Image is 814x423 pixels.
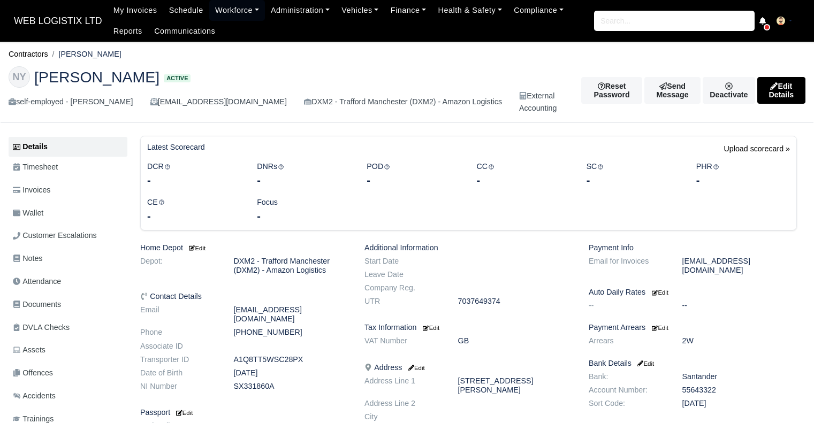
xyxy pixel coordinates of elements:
[13,321,70,334] span: DVLA Checks
[652,289,668,296] small: Edit
[132,305,226,324] dt: Email
[34,70,159,84] span: [PERSON_NAME]
[359,160,468,188] div: POD
[48,48,121,60] li: [PERSON_NAME]
[703,77,755,104] a: Deactivate
[356,376,450,395] dt: Address Line 1
[139,196,249,224] div: CE
[257,209,351,224] div: -
[589,243,797,252] h6: Payment Info
[249,196,359,224] div: Focus
[13,367,53,379] span: Offences
[650,288,668,296] a: Edit
[13,298,61,311] span: Documents
[13,275,61,288] span: Attendance
[132,342,226,351] dt: Associate ID
[581,372,674,381] dt: Bank:
[696,173,790,188] div: -
[226,305,356,324] dd: [EMAIL_ADDRESS][DOMAIN_NAME]
[226,368,356,378] dd: [DATE]
[594,11,755,31] input: Search...
[450,376,581,395] dd: [STREET_ADDRESS][PERSON_NAME]
[674,257,805,275] dd: [EMAIL_ADDRESS][DOMAIN_NAME]
[148,21,222,42] a: Communications
[13,229,97,242] span: Customer Escalations
[13,161,58,173] span: Timesheet
[226,257,356,275] dd: DXM2 - Trafford Manchester (DXM2) - Amazon Logistics
[519,90,557,114] div: External Accounting
[356,257,450,266] dt: Start Date
[589,359,797,368] h6: Bank Details
[674,301,805,310] dd: --
[9,50,48,58] a: Contractors
[164,74,191,82] span: Active
[9,203,127,224] a: Wallet
[636,360,654,367] small: Edit
[147,209,241,224] div: -
[688,160,798,188] div: PHR
[650,323,668,332] a: Edit
[108,21,148,42] a: Reports
[476,173,570,188] div: -
[140,243,348,252] h6: Home Depot
[674,336,805,345] dd: 2W
[174,410,193,416] small: Edit
[9,386,127,406] a: Accidents
[9,225,127,246] a: Customer Escalations
[674,399,805,408] dd: [DATE]
[140,408,348,417] h6: Passport
[356,270,450,279] dt: Leave Date
[356,297,450,306] dt: UTR
[13,390,56,402] span: Accidents
[468,160,578,188] div: CC
[356,336,450,345] dt: VAT Number
[9,294,127,315] a: Documents
[9,180,127,201] a: Invoices
[450,297,581,306] dd: 7037649374
[581,336,674,345] dt: Arrears
[147,143,205,152] h6: Latest Scorecard
[9,271,127,292] a: Attendance
[140,292,348,301] h6: Contact Details
[132,355,226,364] dt: Transporter ID
[226,355,356,364] dd: A1Q8TT5WSC28PX
[367,173,460,188] div: -
[356,283,450,293] dt: Company Reg.
[356,399,450,408] dt: Address Line 2
[644,77,701,104] a: Send Message
[724,143,790,160] a: Upload scorecard »
[9,363,127,383] a: Offences
[13,344,45,356] span: Assets
[364,323,573,332] h6: Tax Information
[581,257,674,275] dt: Email for Invoices
[304,96,502,108] div: DXM2 - Trafford Manchester (DXM2) - Amazon Logistics
[406,363,424,372] a: Edit
[132,328,226,337] dt: Phone
[581,77,642,104] button: Reset Password
[249,160,359,188] div: DNRs
[139,160,249,188] div: DCR
[757,77,806,104] a: Edit Details
[9,137,127,157] a: Details
[581,399,674,408] dt: Sort Code:
[1,58,813,124] div: Nayden Kostadinov Yablanski
[187,245,206,251] small: Edit
[423,325,439,331] small: Edit
[589,288,797,297] h6: Auto Daily Rates
[674,386,805,395] dd: 55643322
[132,382,226,391] dt: NI Number
[226,328,356,337] dd: [PHONE_NUMBER]
[9,317,127,338] a: DVLA Checks
[364,363,573,372] h6: Address
[9,340,127,360] a: Assets
[13,252,42,265] span: Notes
[652,325,668,331] small: Edit
[674,372,805,381] dd: Santander
[421,323,439,332] a: Edit
[587,173,680,188] div: -
[636,359,654,367] a: Edit
[132,257,226,275] dt: Depot:
[13,184,50,196] span: Invoices
[9,10,108,32] span: WEB LOGISTIX LTD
